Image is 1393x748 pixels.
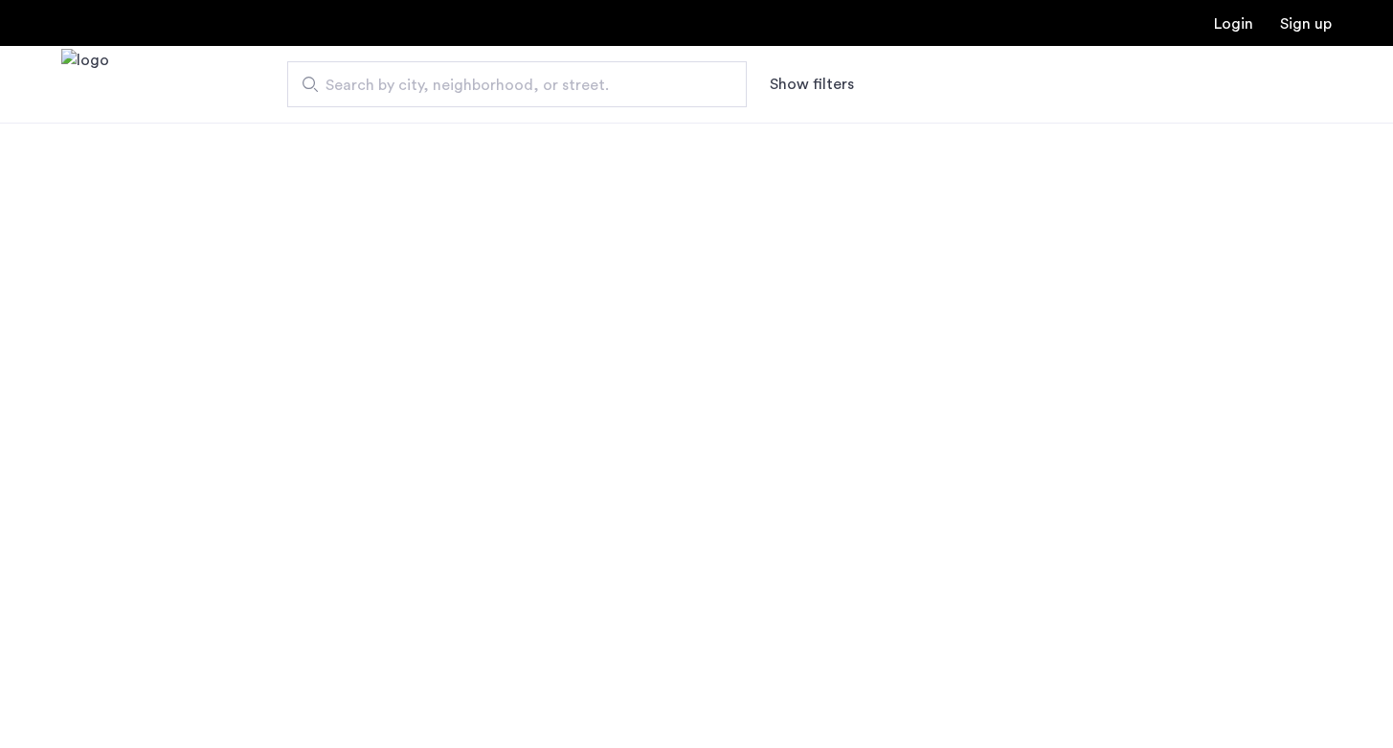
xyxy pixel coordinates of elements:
[770,73,854,96] button: Show or hide filters
[61,49,109,121] img: logo
[326,74,693,97] span: Search by city, neighborhood, or street.
[1280,16,1332,32] a: Registration
[287,61,747,107] input: Apartment Search
[1214,16,1253,32] a: Login
[61,49,109,121] a: Cazamio Logo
